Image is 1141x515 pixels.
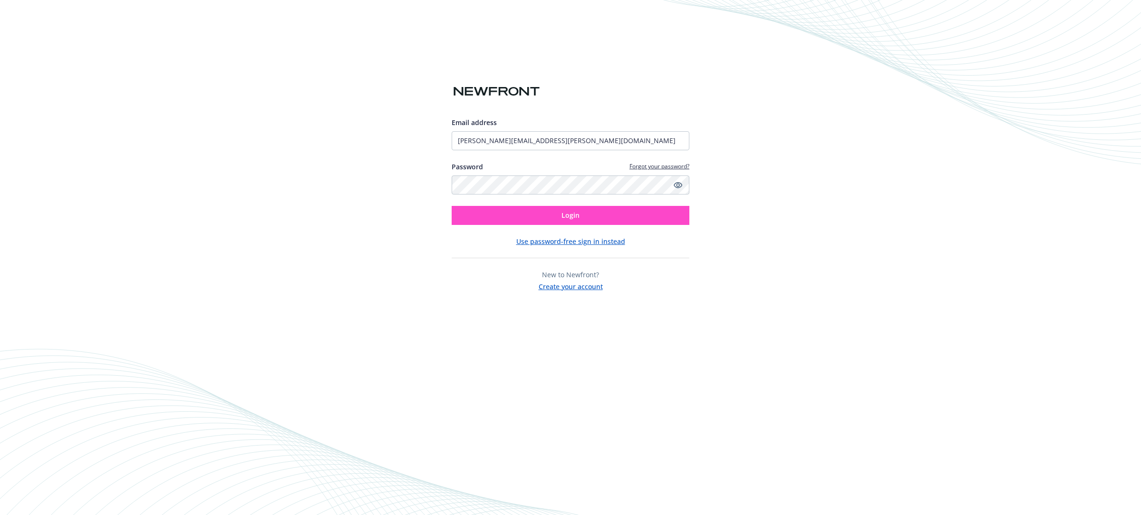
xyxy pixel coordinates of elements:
[539,280,603,292] button: Create your account
[452,83,541,100] img: Newfront logo
[542,270,599,279] span: New to Newfront?
[452,118,497,127] span: Email address
[672,179,684,191] a: Show password
[629,162,689,170] a: Forgot your password?
[452,206,689,225] button: Login
[561,211,580,220] span: Login
[452,162,483,172] label: Password
[452,131,689,150] input: Enter your email
[452,175,689,194] input: Enter your password
[516,236,625,246] button: Use password-free sign in instead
